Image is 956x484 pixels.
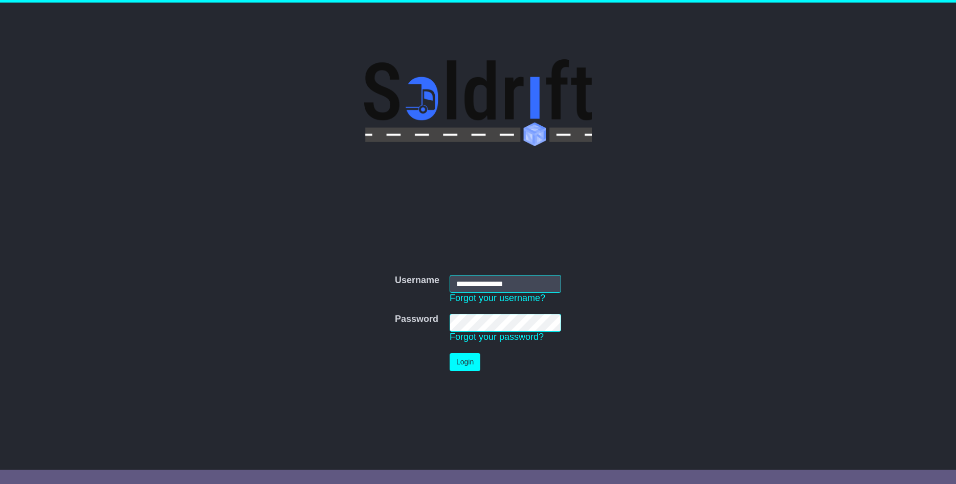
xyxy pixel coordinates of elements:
[450,353,480,371] button: Login
[364,59,592,146] img: Soldrift Pty Ltd
[395,314,438,325] label: Password
[395,275,439,286] label: Username
[450,293,545,303] a: Forgot your username?
[450,332,544,342] a: Forgot your password?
